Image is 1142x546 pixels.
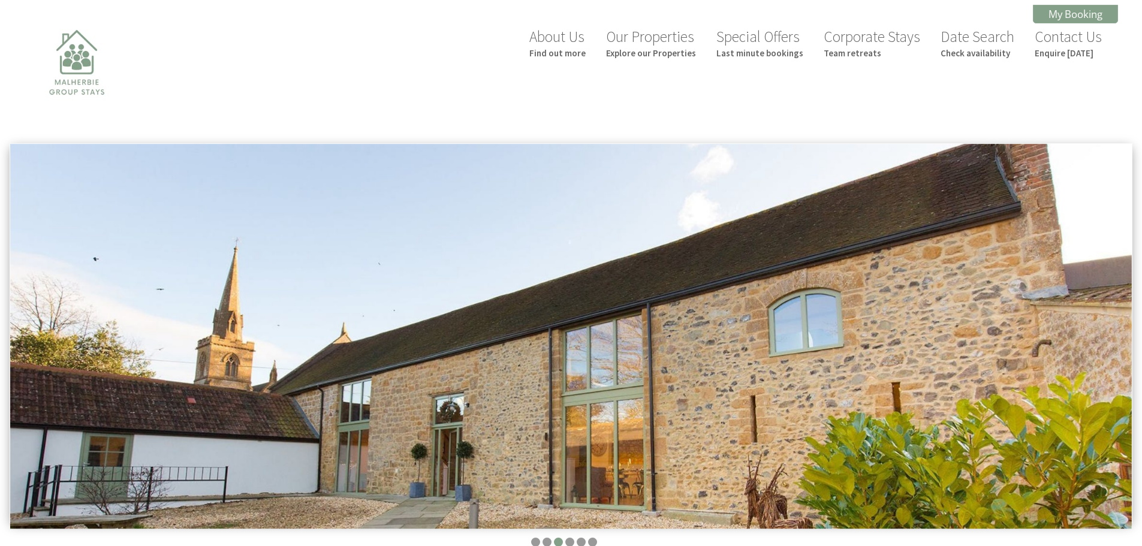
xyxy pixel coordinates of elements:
[824,47,920,59] small: Team retreats
[716,27,803,59] a: Special OffersLast minute bookings
[529,47,586,59] small: Find out more
[824,27,920,59] a: Corporate StaysTeam retreats
[1035,27,1102,59] a: Contact UsEnquire [DATE]
[1035,47,1102,59] small: Enquire [DATE]
[606,27,696,59] a: Our PropertiesExplore our Properties
[606,47,696,59] small: Explore our Properties
[17,22,137,142] img: Malherbie Group Stays
[716,47,803,59] small: Last minute bookings
[941,27,1014,59] a: Date SearchCheck availability
[529,27,586,59] a: About UsFind out more
[1033,5,1118,23] a: My Booking
[941,47,1014,59] small: Check availability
